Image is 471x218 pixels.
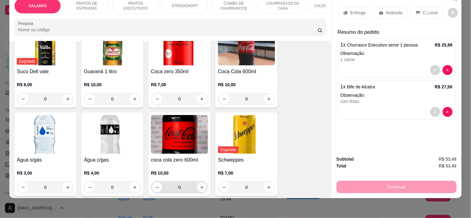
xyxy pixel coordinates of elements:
p: SALADAS [29,3,47,8]
button: decrease-product-quantity [430,107,440,117]
div: 1 carne [341,56,453,63]
img: product-image [17,115,74,154]
span: Churrasco Executivo serve 1 pessoa [347,42,418,47]
label: Pesquisa [18,21,35,26]
p: R$ 10,00 [218,82,275,88]
button: increase-product-quantity [264,94,274,104]
p: STROGONOFF [172,3,198,8]
p: Observação: [341,50,453,56]
img: product-image [218,27,275,65]
button: decrease-product-quantity [443,65,453,75]
button: increase-product-quantity [130,182,140,192]
button: increase-product-quantity [264,182,274,192]
p: R$ 3,00 [17,170,74,176]
img: product-image [151,27,208,65]
h4: Coca zero 350ml [151,68,208,75]
h4: Água c/gas [84,156,141,164]
button: decrease-product-quantity [219,182,229,192]
img: product-image [84,115,141,154]
button: increase-product-quantity [63,182,73,192]
p: COMBO DE CHURRASCOS [216,1,252,11]
h4: Suco Dell vale [17,68,74,75]
p: 1 x [341,41,418,49]
p: R$ 27,50 [435,84,453,90]
p: C.Local [423,10,438,16]
strong: Subtotal [337,157,354,162]
p: 1 x [341,83,375,91]
h4: coca cola zero 600ml [151,156,208,164]
img: product-image [218,115,275,154]
p: R$ 4,00 [84,170,141,176]
button: decrease-product-quantity [18,182,28,192]
h4: Guaraná 1 litro [84,68,141,75]
p: Observação: [341,92,453,98]
button: increase-product-quantity [197,94,207,104]
input: Pesquisa [18,27,318,33]
strong: Total [337,163,346,168]
img: product-image [151,115,208,154]
button: decrease-product-quantity [152,182,162,192]
p: R$ 8,00 [17,82,74,88]
p: R$ 7,00 [151,82,208,88]
button: decrease-product-quantity [430,65,440,75]
p: CALDOS VARIADOS [314,3,350,8]
img: product-image [84,27,141,65]
button: increase-product-quantity [130,94,140,104]
img: product-image [17,27,74,65]
p: R$ 7,00 [218,170,275,176]
span: R$ 53,49 [439,156,457,162]
p: R$ 10,00 [84,82,141,88]
p: Retirada [386,10,403,16]
p: PRATOS EXECUTIVOS [118,1,154,11]
button: increase-product-quantity [197,182,207,192]
span: Esgotado [17,58,38,65]
button: decrease-product-quantity [219,94,229,104]
span: Bife de Alcatra [347,84,375,89]
button: decrease-product-quantity [18,94,28,104]
h4: Coca Cola 600ml [218,68,275,75]
button: decrease-product-quantity [448,8,458,18]
button: decrease-product-quantity [152,94,162,104]
span: Esgotado [218,146,239,153]
p: CHURRASCOS DA CASA [265,1,301,11]
button: increase-product-quantity [63,94,73,104]
p: Resumo do pedido [338,29,455,36]
h4: Água s/gás [17,156,74,164]
p: PRATOS DE ENTRADAS [69,1,105,11]
button: decrease-product-quantity [85,182,95,192]
p: R$ 25,99 [435,42,453,48]
p: Entrega [351,10,366,16]
div: com fritas [341,98,453,105]
h4: Schweppes [218,156,275,164]
span: R$ 53,49 [439,162,457,169]
button: decrease-product-quantity [443,107,453,117]
button: decrease-product-quantity [85,94,95,104]
p: R$ 10,00 [151,170,208,176]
